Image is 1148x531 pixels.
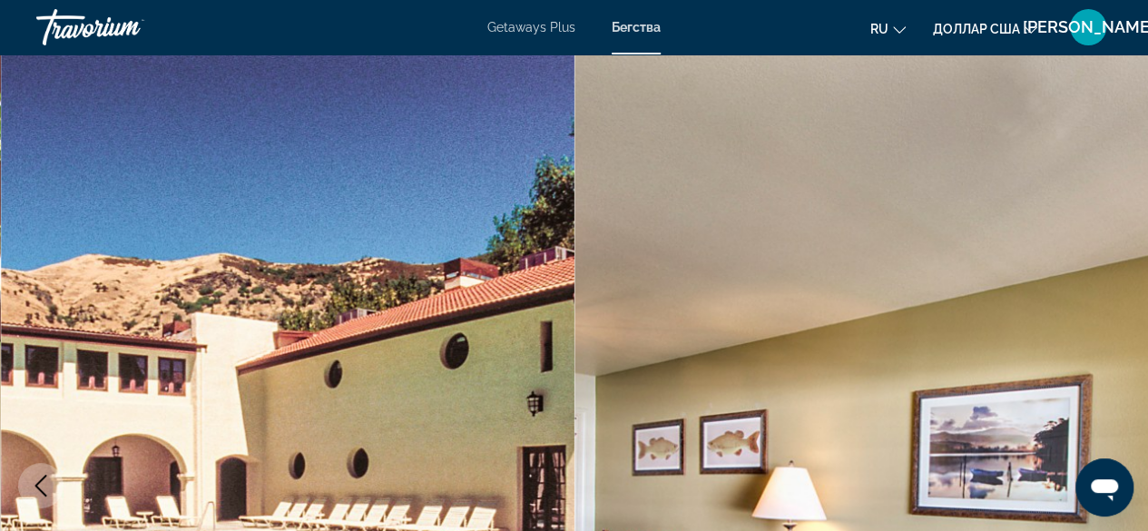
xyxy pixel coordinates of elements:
iframe: Кнопка запуска окна обмена сообщениями [1075,458,1133,516]
a: Травориум [36,4,218,51]
button: Меню пользователя [1065,8,1112,46]
button: Previous image [18,463,64,508]
font: доллар США [933,22,1020,36]
a: Бегства [612,20,661,34]
button: Изменить язык [870,15,906,42]
font: ru [870,22,888,36]
button: Изменить валюту [933,15,1037,42]
a: Getaways Plus [487,20,575,34]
